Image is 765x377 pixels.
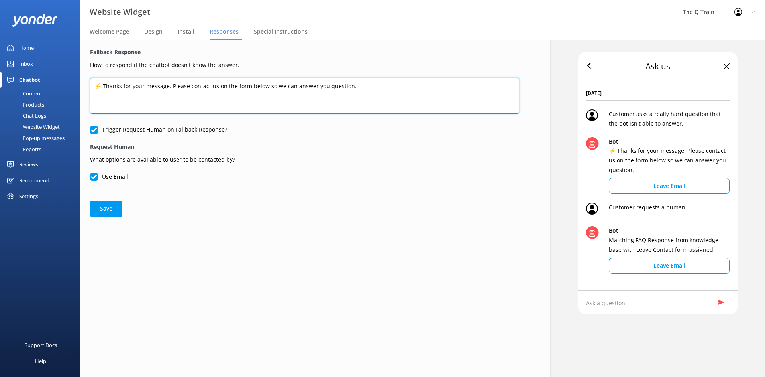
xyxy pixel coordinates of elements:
[5,121,80,132] a: Website Widget
[210,28,239,36] span: Responses
[5,132,80,144] a: Pop-up messages
[90,201,122,217] button: Save
[19,156,38,172] div: Reviews
[254,28,308,36] span: Special Instructions
[586,89,730,101] span: [DATE]
[5,144,80,155] a: Reports
[5,88,42,99] div: Content
[12,14,58,27] img: yonder-white-logo.png
[178,28,194,36] span: Install
[90,125,227,134] label: Trigger Request Human on Fallback Response?
[5,88,80,99] a: Content
[5,132,65,144] div: Pop-up messages
[609,109,730,128] p: Customer asks a really hard question that the bot isn't able to answer.
[5,144,41,155] div: Reports
[90,142,519,151] label: Request Human
[5,99,44,110] div: Products
[19,40,34,56] div: Home
[90,48,519,57] label: Fallback Response
[609,203,687,217] p: Customer requests a human.
[90,153,519,164] p: What options are available to user to be contacted by?
[609,235,730,255] p: Matching FAQ Response from knowledge base with Leave Contact form assigned.
[90,78,519,114] textarea: ⚡ Thanks for your message. Please contact us on the form below so we can answer you question.
[19,72,40,88] div: Chatbot
[90,59,519,69] p: How to respond if the chatbot doesn't know the answer.
[90,172,128,181] label: Use Email
[645,60,670,73] div: Ask us
[144,28,163,36] span: Design
[19,56,33,72] div: Inbox
[5,121,60,132] div: Website Widget
[19,172,49,188] div: Recommend
[609,258,730,274] button: Leave Email
[35,353,46,369] div: Help
[5,99,80,110] a: Products
[609,137,730,146] p: Bot
[5,110,80,121] a: Chat Logs
[609,226,730,235] p: Bot
[25,337,57,353] div: Support Docs
[609,146,730,175] p: ⚡ Thanks for your message. Please contact us on the form below so we can answer you question.
[19,188,38,204] div: Settings
[5,110,46,121] div: Chat Logs
[90,28,129,36] span: Welcome Page
[90,6,150,18] h3: Website Widget
[609,178,730,194] button: Leave Email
